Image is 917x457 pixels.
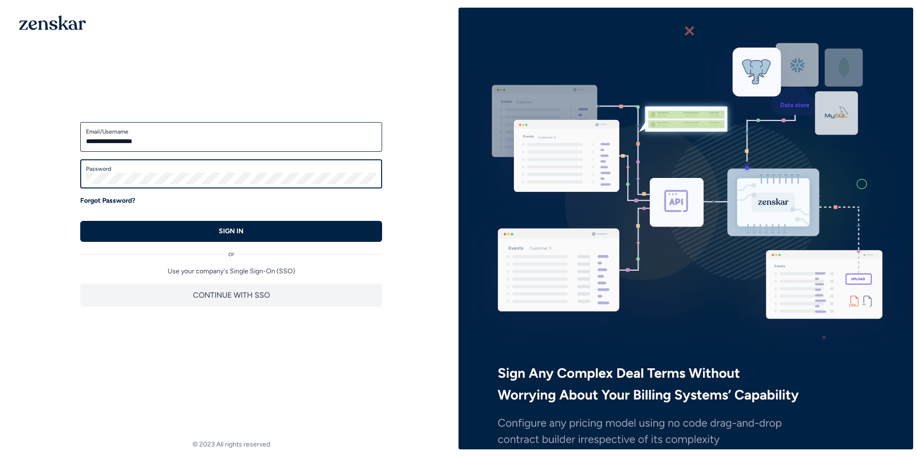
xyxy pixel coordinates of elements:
p: SIGN IN [219,227,244,236]
img: 1OGAJ2xQqyY4LXKgY66KYq0eOWRCkrZdAb3gUhuVAqdWPZE9SRJmCz+oDMSn4zDLXe31Ii730ItAGKgCKgCCgCikA4Av8PJUP... [19,15,86,30]
button: CONTINUE WITH SSO [80,284,382,307]
button: SIGN IN [80,221,382,242]
a: Forgot Password? [80,196,135,206]
label: Email/Username [86,128,376,135]
label: Password [86,165,376,173]
footer: © 2023 All rights reserved [4,440,458,449]
div: or [80,242,382,259]
p: Use your company's Single Sign-On (SSO) [80,267,382,276]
